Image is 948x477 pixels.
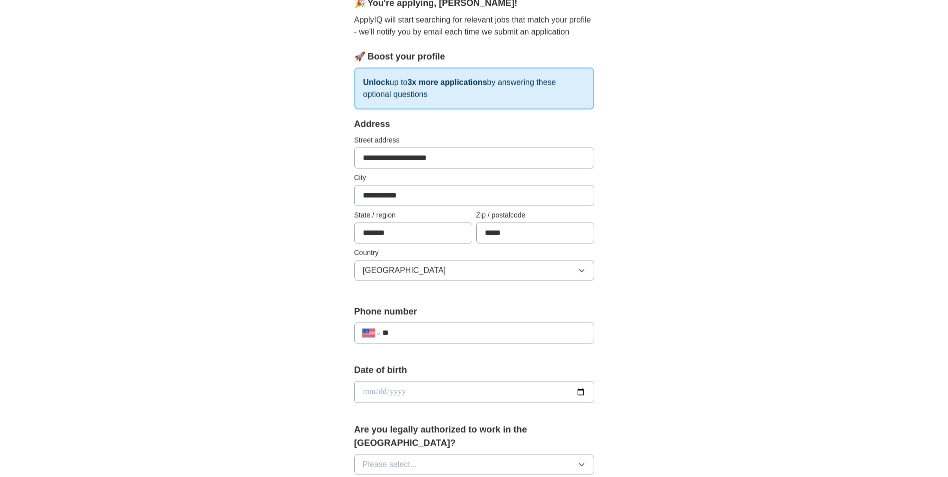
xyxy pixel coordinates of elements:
label: Country [354,247,594,258]
p: up to by answering these optional questions [354,67,594,109]
label: Zip / postalcode [476,210,594,220]
label: City [354,172,594,183]
div: Address [354,117,594,131]
span: [GEOGRAPHIC_DATA] [363,264,446,276]
strong: Unlock [363,78,390,86]
div: 🚀 Boost your profile [354,50,594,63]
label: Street address [354,135,594,145]
label: Phone number [354,305,594,318]
button: Please select... [354,454,594,475]
label: Are you legally authorized to work in the [GEOGRAPHIC_DATA]? [354,423,594,450]
label: State / region [354,210,472,220]
p: ApplyIQ will start searching for relevant jobs that match your profile - we'll notify you by emai... [354,14,594,38]
span: Please select... [363,458,417,470]
strong: 3x more applications [407,78,487,86]
label: Date of birth [354,363,594,377]
button: [GEOGRAPHIC_DATA] [354,260,594,281]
